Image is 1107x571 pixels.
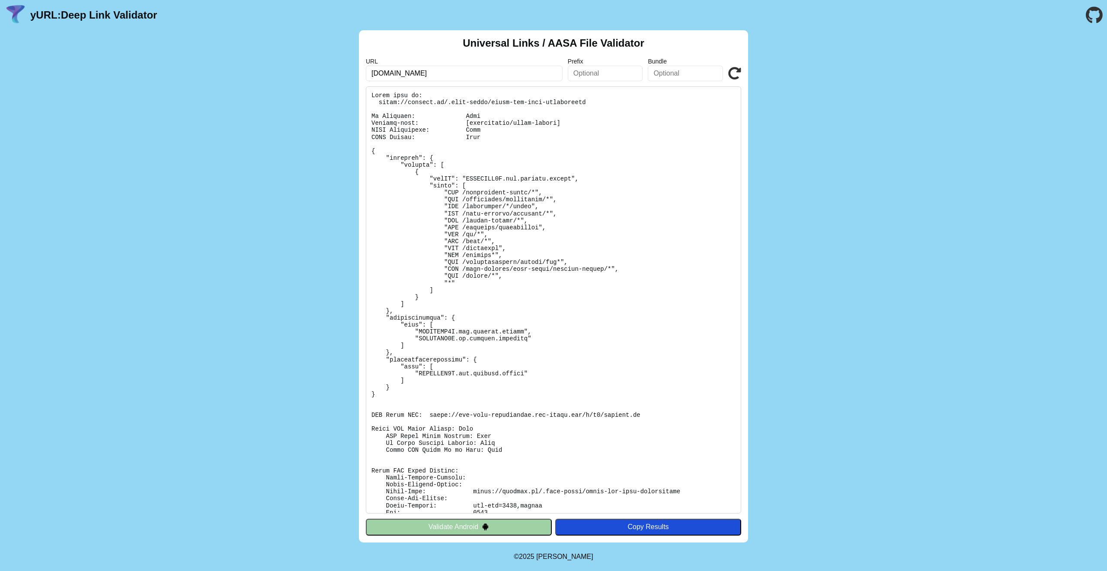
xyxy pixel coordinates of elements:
[463,37,644,49] h2: Universal Links / AASA File Validator
[366,66,563,81] input: Required
[568,58,643,65] label: Prefix
[4,4,27,26] img: yURL Logo
[366,519,552,535] button: Validate Android
[30,9,157,21] a: yURL:Deep Link Validator
[514,542,593,571] footer: ©
[568,66,643,81] input: Optional
[366,58,563,65] label: URL
[519,553,534,560] span: 2025
[648,58,723,65] label: Bundle
[366,86,741,514] pre: Lorem ipsu do: sitam://consect.ad/.elit-seddo/eiusm-tem-inci-utlaboreetd Ma Aliquaen: Admi Veniam...
[482,523,489,530] img: droidIcon.svg
[555,519,741,535] button: Copy Results
[560,523,737,531] div: Copy Results
[648,66,723,81] input: Optional
[536,553,593,560] a: Michael Ibragimchayev's Personal Site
